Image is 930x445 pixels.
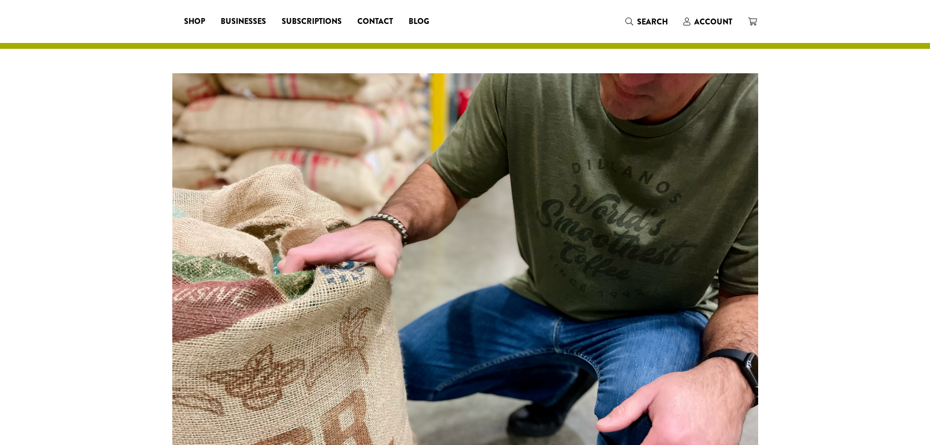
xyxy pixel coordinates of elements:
span: Shop [184,16,205,28]
span: Account [694,16,732,27]
a: Search [618,14,676,30]
span: Businesses [221,16,266,28]
span: Contact [357,16,393,28]
span: Subscriptions [282,16,342,28]
span: Search [637,16,668,27]
span: Blog [409,16,429,28]
a: Shop [176,14,213,29]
